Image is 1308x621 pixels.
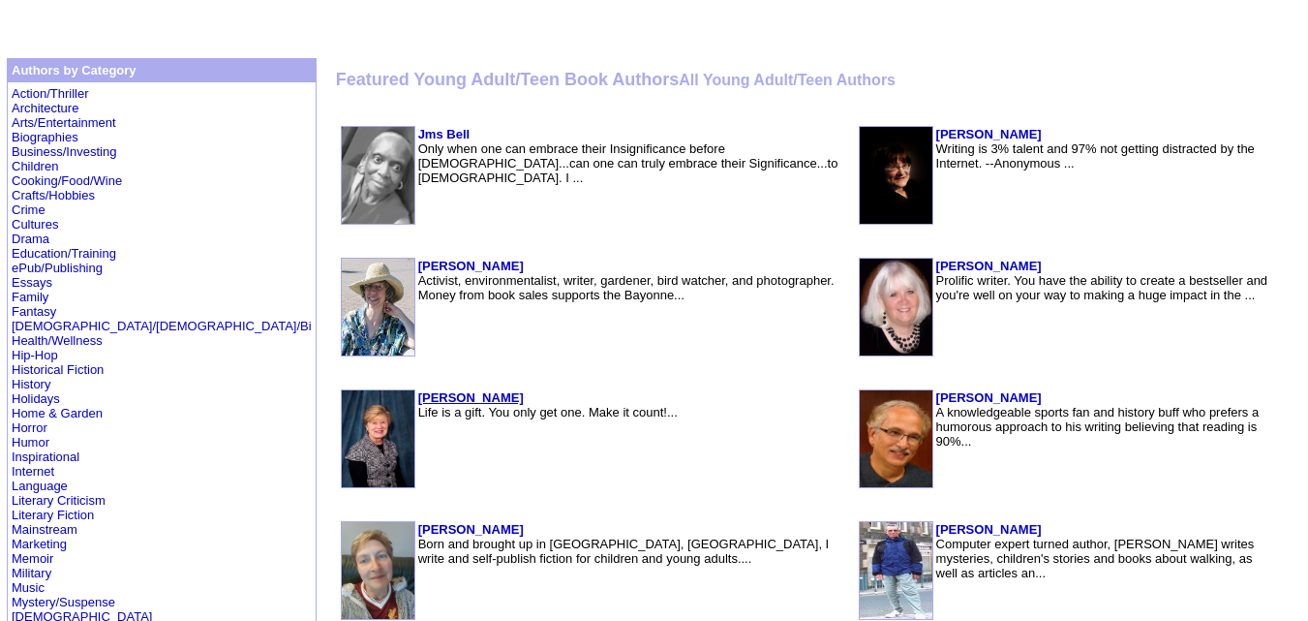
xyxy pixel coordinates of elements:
a: Military [12,566,51,580]
a: Holidays [12,391,60,406]
a: Architecture [12,101,78,115]
a: Music [12,580,45,595]
img: 16530.jpg [860,127,932,224]
a: Literary Criticism [12,493,106,508]
img: 193876.jpg [860,259,932,356]
a: ePub/Publishing [12,261,103,275]
b: Authors by Category [12,63,137,78]
a: Cooking/Food/Wine [12,173,122,188]
a: [DEMOGRAPHIC_DATA]/[DEMOGRAPHIC_DATA]/Bi [12,319,312,333]
a: Jms Bell [418,127,470,141]
a: [PERSON_NAME] [418,390,524,405]
a: [PERSON_NAME] [936,390,1042,405]
a: Literary Fiction [12,508,94,522]
a: [PERSON_NAME] [418,522,524,537]
a: Drama [12,232,49,246]
a: Children [12,159,58,173]
a: Home & Garden [12,406,103,420]
a: Hip-Hop [12,348,58,362]
a: All Young Adult/Teen Authors [679,70,896,89]
a: Language [12,479,68,493]
a: Crafts/Hobbies [12,188,95,202]
a: History [12,377,50,391]
a: Arts/Entertainment [12,115,116,130]
font: All Young Adult/Teen Authors [679,72,896,88]
a: Inspirational [12,450,79,464]
font: Writing is 3% talent and 97% not getting distracted by the Internet. --Anonymous ... [936,141,1255,171]
a: Cultures [12,217,58,232]
font: Computer expert turned author, [PERSON_NAME] writes mysteries, children's stories and books about... [936,537,1255,580]
img: 170599.jpg [342,390,414,487]
a: Historical Fiction [12,362,104,377]
a: [PERSON_NAME] [418,259,524,273]
font: A knowledgeable sports fan and history buff who prefers a humorous approach to his writing believ... [936,405,1260,449]
a: Health/Wellness [12,333,103,348]
img: 3385.jpg [860,390,932,487]
a: Action/Thriller [12,86,88,101]
img: 108732.jpg [342,127,414,224]
font: Born and brought up in [GEOGRAPHIC_DATA], [GEOGRAPHIC_DATA], I write and self-publish fiction for... [418,537,830,566]
font: Only when one can embrace their Insignificance before [DEMOGRAPHIC_DATA]...can one can truly embr... [418,141,838,185]
a: Biographies [12,130,78,144]
a: Horror [12,420,47,435]
font: Prolific writer. You have the ability to create a bestseller and you're well on your way to makin... [936,273,1268,302]
a: Mystery/Suspense [12,595,115,609]
a: Mainstream [12,522,77,537]
img: 82327.jpg [342,522,414,619]
a: Family [12,290,48,304]
font: Featured Young Adult/Teen Book Authors [336,70,680,89]
a: Marketing [12,537,67,551]
a: Crime [12,202,46,217]
img: 40506.jpg [860,522,932,619]
img: 4429.jpg [342,259,414,356]
a: Humor [12,435,49,450]
a: Essays [12,275,52,290]
a: Education/Training [12,246,116,261]
a: [PERSON_NAME] [936,259,1042,273]
font: Activist, environmentalist, writer, gardener, bird watcher, and photographer. Money from book sal... [418,273,835,302]
a: Memoir [12,551,53,566]
a: Internet [12,464,54,479]
a: Business/Investing [12,144,116,159]
a: [PERSON_NAME] [936,127,1042,141]
a: [PERSON_NAME] [936,522,1042,537]
a: Fantasy [12,304,56,319]
font: Life is a gift. You only get one. Make it count!... [418,405,678,419]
